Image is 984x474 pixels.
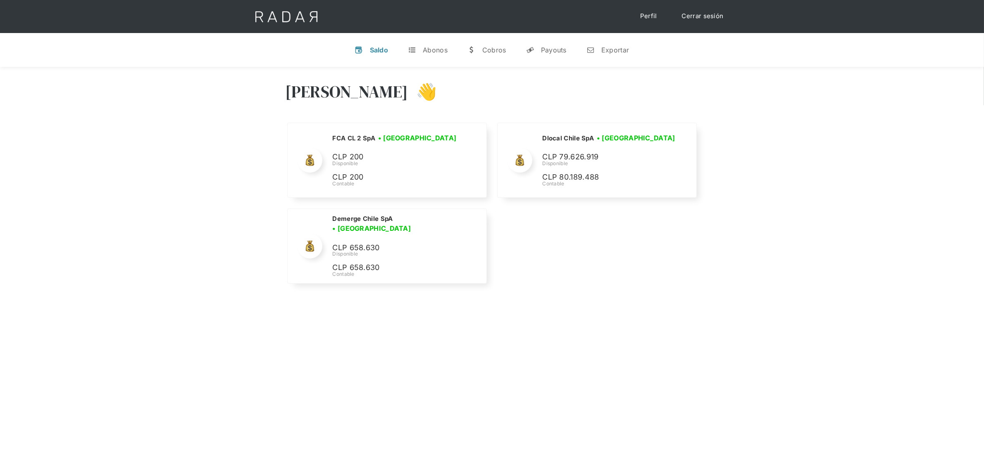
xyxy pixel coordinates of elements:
[332,242,456,254] p: CLP 658.630
[370,46,388,54] div: Saldo
[541,46,567,54] div: Payouts
[542,160,678,167] div: Disponible
[542,151,666,163] p: CLP 79.626.919
[332,250,476,258] div: Disponible
[542,180,678,187] div: Contable
[332,134,375,142] h2: FCA CL 2 SpA
[482,46,506,54] div: Cobros
[632,8,665,24] a: Perfil
[408,81,437,102] h3: 👋
[332,270,476,278] div: Contable
[332,262,456,274] p: CLP 658.630
[467,46,476,54] div: w
[586,46,595,54] div: n
[332,160,459,167] div: Disponible
[526,46,534,54] div: y
[408,46,416,54] div: t
[355,46,363,54] div: v
[332,215,393,223] h2: Demerge Chile SpA
[332,223,411,233] h3: • [GEOGRAPHIC_DATA]
[378,133,457,143] h3: • [GEOGRAPHIC_DATA]
[601,46,629,54] div: Exportar
[286,81,408,102] h3: [PERSON_NAME]
[332,180,459,187] div: Contable
[597,133,675,143] h3: • [GEOGRAPHIC_DATA]
[332,171,456,183] p: CLP 200
[542,171,666,183] p: CLP 80.189.488
[423,46,448,54] div: Abonos
[674,8,732,24] a: Cerrar sesión
[332,151,456,163] p: CLP 200
[542,134,594,142] h2: Dlocal Chile SpA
